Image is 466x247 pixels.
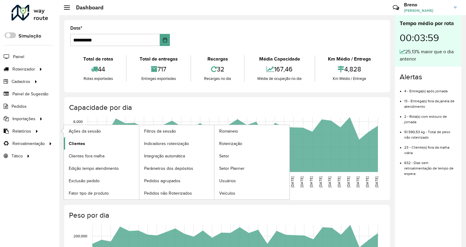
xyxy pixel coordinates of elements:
[400,48,457,63] div: 25,13% maior que o dia anterior
[346,176,350,187] text: [DATE]
[64,125,139,137] a: Ações da sessão
[12,91,48,97] span: Painel de Sugestão
[375,176,378,187] text: [DATE]
[70,4,104,11] h2: Dashboard
[69,128,101,134] span: Ações da sessão
[139,150,214,162] a: Integração automática
[72,63,124,76] div: 44
[12,153,23,159] span: Tático
[214,125,289,137] a: Romaneio
[128,76,189,82] div: Entregas exportadas
[219,190,235,196] span: Veículos
[365,176,369,187] text: [DATE]
[69,140,85,147] span: Clientes
[70,25,82,32] label: Data
[69,165,119,172] span: Edição tempo atendimento
[317,76,382,82] div: Km Médio / Entrega
[144,140,189,147] span: Indicadores roteirização
[214,137,289,150] a: Roteirização
[64,175,139,187] a: Exclusão pedido
[73,120,83,123] text: 8,000
[144,178,180,184] span: Pedidos agrupados
[219,165,245,172] span: Setor Planner
[309,176,313,187] text: [DATE]
[246,55,313,63] div: Média Capacidade
[219,178,236,184] span: Usuários
[404,109,457,125] li: 2 - Rota(s) com estouro de jornada
[404,125,457,140] li: 51.590,53 kg - Total de peso não roteirizado
[404,94,457,109] li: 13 - Entrega(s) fora da janela de atendimento
[139,137,214,150] a: Indicadores roteirização
[12,140,45,147] span: Retroalimentação
[139,125,214,137] a: Filtros da sessão
[404,8,449,13] span: [PERSON_NAME]
[193,76,242,82] div: Recargas no dia
[12,78,30,85] span: Cadastros
[72,55,124,63] div: Total de rotas
[69,153,104,159] span: Clientes fora malha
[246,63,313,76] div: 167,46
[193,63,242,76] div: 32
[404,2,449,8] h3: Breno
[290,176,294,187] text: [DATE]
[69,190,109,196] span: Fator tipo de produto
[64,137,139,150] a: Clientes
[400,19,457,28] div: Tempo médio por rota
[144,190,192,196] span: Pedidos não Roteirizados
[13,54,24,60] span: Painel
[389,1,402,14] a: Contato Rápido
[319,176,322,187] text: [DATE]
[139,162,214,174] a: Parâmetros dos depósitos
[400,28,457,48] div: 00:03:59
[317,63,382,76] div: 4,828
[160,34,170,46] button: Choose Date
[74,234,87,238] text: 200,000
[356,176,360,187] text: [DATE]
[128,63,189,76] div: 717
[139,175,214,187] a: Pedidos agrupados
[144,153,185,159] span: Integração automática
[64,187,139,199] a: Fator tipo de produto
[214,175,289,187] a: Usuários
[69,178,100,184] span: Exclusão pedido
[300,176,304,187] text: [DATE]
[246,76,313,82] div: Média de ocupação no dia
[139,187,214,199] a: Pedidos não Roteirizados
[12,103,27,110] span: Pedidos
[128,55,189,63] div: Total de entregas
[12,116,35,122] span: Importações
[214,150,289,162] a: Setor
[144,165,193,172] span: Parâmetros dos depósitos
[317,55,382,63] div: Km Médio / Entrega
[193,55,242,63] div: Recargas
[219,128,238,134] span: Romaneio
[337,176,341,187] text: [DATE]
[219,153,229,159] span: Setor
[64,150,139,162] a: Clientes fora malha
[18,32,41,40] label: Simulação
[404,84,457,94] li: 4 - Entrega(s) após jornada
[214,162,289,174] a: Setor Planner
[219,140,242,147] span: Roteirização
[64,162,139,174] a: Edição tempo atendimento
[69,103,384,112] h4: Capacidade por dia
[12,66,35,72] span: Roteirizador
[400,73,457,81] h4: Alertas
[328,176,332,187] text: [DATE]
[72,76,124,82] div: Rotas exportadas
[12,128,31,134] span: Relatórios
[214,187,289,199] a: Veículos
[144,128,176,134] span: Filtros da sessão
[69,211,384,220] h4: Peso por dia
[404,156,457,176] li: 632 - Dias sem retroalimentação de tempo de espera
[404,140,457,156] li: 23 - Cliente(s) fora da malha viária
